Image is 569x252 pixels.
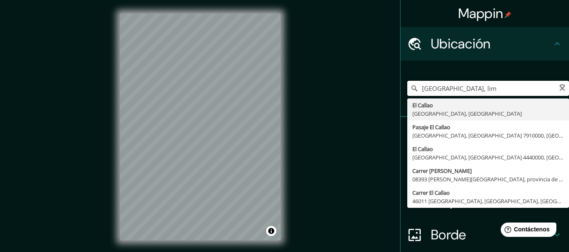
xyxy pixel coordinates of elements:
[412,153,564,162] div: [GEOGRAPHIC_DATA], [GEOGRAPHIC_DATA] 4440000, [GEOGRAPHIC_DATA]
[412,109,564,118] div: [GEOGRAPHIC_DATA], [GEOGRAPHIC_DATA]
[412,188,564,197] div: Carrer El Callao
[412,175,564,183] div: 08393 [PERSON_NAME][GEOGRAPHIC_DATA], provincia de [GEOGRAPHIC_DATA], [GEOGRAPHIC_DATA]
[431,226,466,244] font: Borde
[401,117,569,151] div: Patas
[120,13,280,240] canvas: Mapa
[412,197,564,205] div: 46011 [GEOGRAPHIC_DATA], [GEOGRAPHIC_DATA], [GEOGRAPHIC_DATA]
[407,81,569,96] input: Elige tu ciudad o zona
[458,5,503,22] font: Mappin
[401,151,569,184] div: Estilo
[412,123,564,131] div: Pasaje El Callao
[412,145,564,153] div: El Callao
[505,11,511,18] img: pin-icon.png
[412,101,564,109] div: El Callao
[266,226,276,236] button: Activar o desactivar atribución
[412,167,564,175] div: Carrer [PERSON_NAME]
[494,219,560,243] iframe: Lanzador de widgets de ayuda
[401,27,569,61] div: Ubicación
[401,184,569,218] div: Disposición
[431,35,491,53] font: Ubicación
[412,131,564,140] div: [GEOGRAPHIC_DATA], [GEOGRAPHIC_DATA] 7910000, [GEOGRAPHIC_DATA]
[401,218,569,252] div: Borde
